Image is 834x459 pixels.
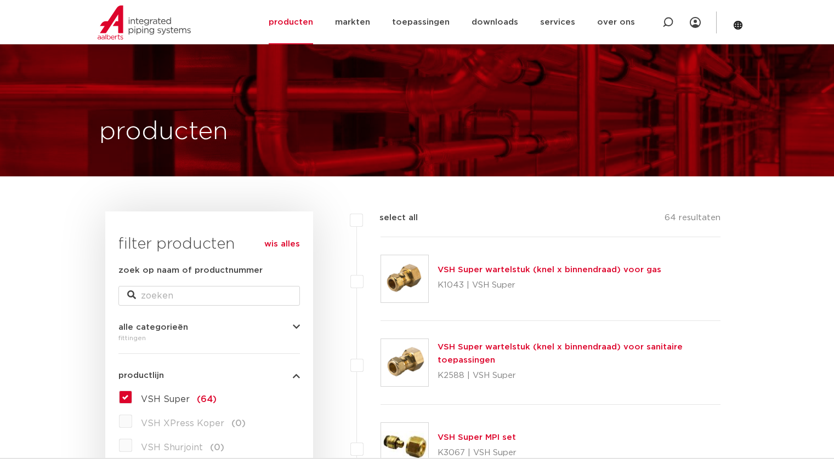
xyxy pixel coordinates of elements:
[381,255,428,302] img: Thumbnail for VSH Super wartelstuk (knel x binnendraad) voor gas
[118,323,300,331] button: alle categorieën
[438,277,661,294] p: K1043 | VSH Super
[141,419,224,428] span: VSH XPress Koper
[665,211,720,228] p: 64 resultaten
[438,367,721,385] p: K2588 | VSH Super
[438,343,683,364] a: VSH Super wartelstuk (knel x binnendraad) voor sanitaire toepassingen
[118,233,300,255] h3: filter producten
[118,331,300,345] div: fittingen
[363,211,418,225] label: select all
[99,114,228,150] h1: producten
[118,371,300,380] button: productlijn
[438,266,661,274] a: VSH Super wartelstuk (knel x binnendraad) voor gas
[381,339,428,386] img: Thumbnail for VSH Super wartelstuk (knel x binnendraad) voor sanitaire toepassingen
[141,395,190,404] span: VSH Super
[118,371,164,380] span: productlijn
[118,264,263,277] label: zoek op naam of productnummer
[264,238,300,251] a: wis alles
[231,419,246,428] span: (0)
[438,433,516,441] a: VSH Super MPI set
[197,395,217,404] span: (64)
[118,286,300,306] input: zoeken
[141,443,203,452] span: VSH Shurjoint
[210,443,224,452] span: (0)
[118,323,188,331] span: alle categorieën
